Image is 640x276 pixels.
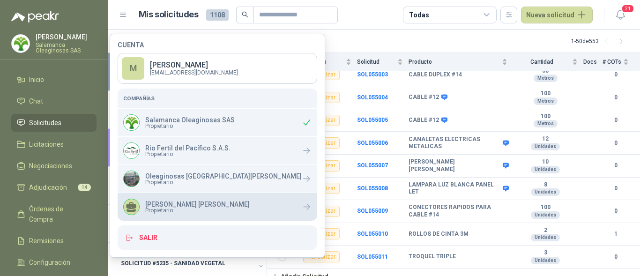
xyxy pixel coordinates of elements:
span: Negociaciones [29,161,72,171]
div: Unidades [531,257,560,264]
div: Metros [534,97,558,105]
div: Unidades [531,211,560,219]
b: 0 [603,139,629,148]
span: Propietario [145,179,302,185]
button: Salir [118,225,317,250]
b: CABLE #12 [409,117,439,124]
h1: Mis solicitudes [139,8,199,22]
p: Rio Fertil del Pacífico S.A.S. [145,145,231,151]
span: Propietario [145,208,250,213]
span: Cantidad [513,59,570,65]
span: Propietario [145,123,235,129]
b: SOL055004 [357,94,388,101]
span: Licitaciones [29,139,64,149]
b: 100 [513,204,578,211]
div: M [122,57,144,80]
span: # COTs [603,59,621,65]
span: 1108 [206,9,229,21]
b: ROLLOS DE CINTA 3M [409,231,469,238]
b: 0 [603,253,629,261]
span: Adjudicación [29,182,67,193]
a: [PERSON_NAME] [PERSON_NAME]Propietario [118,193,317,221]
a: Órdenes de Compra [11,200,97,228]
b: 100 [513,90,578,97]
a: Licitaciones [11,135,97,153]
a: SOL055006 [357,140,388,146]
img: Company Logo [124,115,139,130]
b: [PERSON_NAME] [PERSON_NAME] [409,158,500,173]
span: Solicitud [357,59,395,65]
th: Producto [409,53,513,71]
p: SOLICITUD #5235 - SANIDAD VEGETAL [121,259,225,268]
b: CONECTORES RAPIDOS PARA CABLE #14 [409,204,507,218]
b: CABLE #12 [409,94,439,101]
span: Propietario [145,151,231,157]
a: SOL055007 [357,162,388,169]
a: Company LogoRio Fertil del Pacífico S.A.S.Propietario [118,137,317,164]
a: SOL055008 [357,185,388,192]
div: Unidades [531,166,560,173]
a: Negociaciones [11,157,97,175]
b: 0 [603,93,629,102]
b: 0 [603,116,629,125]
b: LAMPARA LUZ BLANCA PANEL LET [409,181,500,196]
a: SOL055005 [357,117,388,123]
a: SOL055009 [357,208,388,214]
a: SOL055010 [357,231,388,237]
b: 100 [513,113,578,120]
p: [EMAIL_ADDRESS][DOMAIN_NAME] [150,70,238,75]
b: CANALETAS ELECTRICAS METALICAS [409,136,500,150]
span: 21 [621,4,634,13]
p: Salamanca Oleaginosas SAS [36,42,97,53]
a: SOL055003 [357,71,388,78]
a: SOL055011 [357,254,388,260]
b: 3 [513,249,578,257]
h5: Compañías [123,94,312,103]
button: Nueva solicitud [521,7,593,23]
p: Salamanca Oleaginosas SAS [145,117,235,123]
b: 0 [603,161,629,170]
span: Chat [29,96,43,106]
div: 1 - 50 de 553 [571,34,629,49]
p: [PERSON_NAME] [PERSON_NAME] [145,201,250,208]
a: Remisiones [11,232,97,250]
button: 21 [612,7,629,23]
div: Metros [534,120,558,127]
b: 2 [513,227,578,234]
a: Inicio [11,71,97,89]
span: 14 [78,184,91,191]
th: Docs [583,53,603,71]
th: # COTs [603,53,640,71]
b: 10 [513,158,578,166]
h4: Cuenta [118,42,317,48]
span: Inicio [29,75,44,85]
th: Cantidad [513,53,583,71]
p: [PERSON_NAME] [150,61,238,69]
b: 1 [603,230,629,239]
b: 12 [513,135,578,143]
b: 0 [603,207,629,216]
span: Remisiones [29,236,64,246]
th: Solicitud [357,53,409,71]
b: TROQUEL TRIPLE [409,253,456,261]
img: Company Logo [124,143,139,158]
div: Unidades [531,188,560,196]
b: 0 [603,184,629,193]
a: Company LogoOleaginosas [GEOGRAPHIC_DATA][PERSON_NAME]Propietario [118,165,317,193]
a: Solicitudes [11,114,97,132]
a: M[PERSON_NAME] [EMAIL_ADDRESS][DOMAIN_NAME] [118,53,317,84]
div: Unidades [531,143,560,150]
b: CABLE DUPLEX #14 [409,71,462,79]
a: Configuración [11,254,97,271]
div: Company LogoSalamanca Oleaginosas SASPropietario [118,109,317,136]
span: search [242,11,248,18]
